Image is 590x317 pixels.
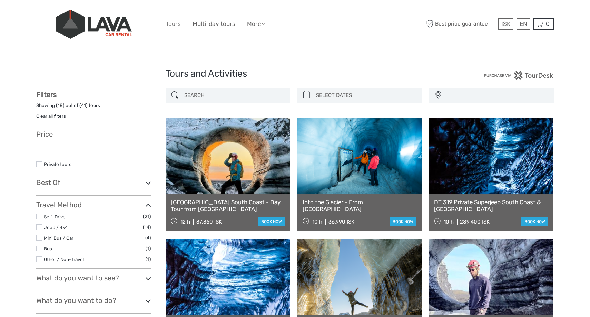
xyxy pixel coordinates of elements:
[313,89,419,101] input: SELECT DATES
[424,18,496,30] span: Best price guarantee
[36,113,66,119] a: Clear all filters
[146,255,151,263] span: (1)
[145,234,151,242] span: (4)
[521,217,548,226] a: book now
[44,235,73,241] a: Mini Bus / Car
[545,20,551,27] span: 0
[181,89,287,101] input: SEARCH
[81,102,86,109] label: 41
[196,219,222,225] div: 37.360 ISK
[36,178,151,187] h3: Best Of
[58,102,63,109] label: 18
[444,219,454,225] span: 10 h
[44,214,66,219] a: Self-Drive
[171,199,285,213] a: [GEOGRAPHIC_DATA] South Coast - Day Tour from [GEOGRAPHIC_DATA]
[166,68,424,79] h1: Tours and Activities
[146,245,151,252] span: (1)
[247,19,265,29] a: More
[143,223,151,231] span: (14)
[460,219,490,225] div: 289.400 ISK
[36,201,151,209] h3: Travel Method
[36,102,151,113] div: Showing ( ) out of ( ) tours
[517,18,530,30] div: EN
[328,219,354,225] div: 36.990 ISK
[484,71,554,80] img: PurchaseViaTourDesk.png
[390,217,416,226] a: book now
[434,199,548,213] a: DT 319 Private Superjeep South Coast & [GEOGRAPHIC_DATA]
[312,219,322,225] span: 10 h
[36,130,151,138] h3: Price
[36,296,151,305] h3: What do you want to do?
[180,219,190,225] span: 12 h
[44,257,84,262] a: Other / Non-Travel
[303,199,417,213] a: Into the Glacier - From [GEOGRAPHIC_DATA]
[36,274,151,282] h3: What do you want to see?
[44,161,71,167] a: Private tours
[44,225,68,230] a: Jeep / 4x4
[143,212,151,220] span: (21)
[166,19,181,29] a: Tours
[44,246,52,251] a: Bus
[501,20,510,27] span: ISK
[36,90,57,99] strong: Filters
[258,217,285,226] a: book now
[193,19,235,29] a: Multi-day tours
[56,10,132,39] img: 523-13fdf7b0-e410-4b32-8dc9-7907fc8d33f7_logo_big.jpg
